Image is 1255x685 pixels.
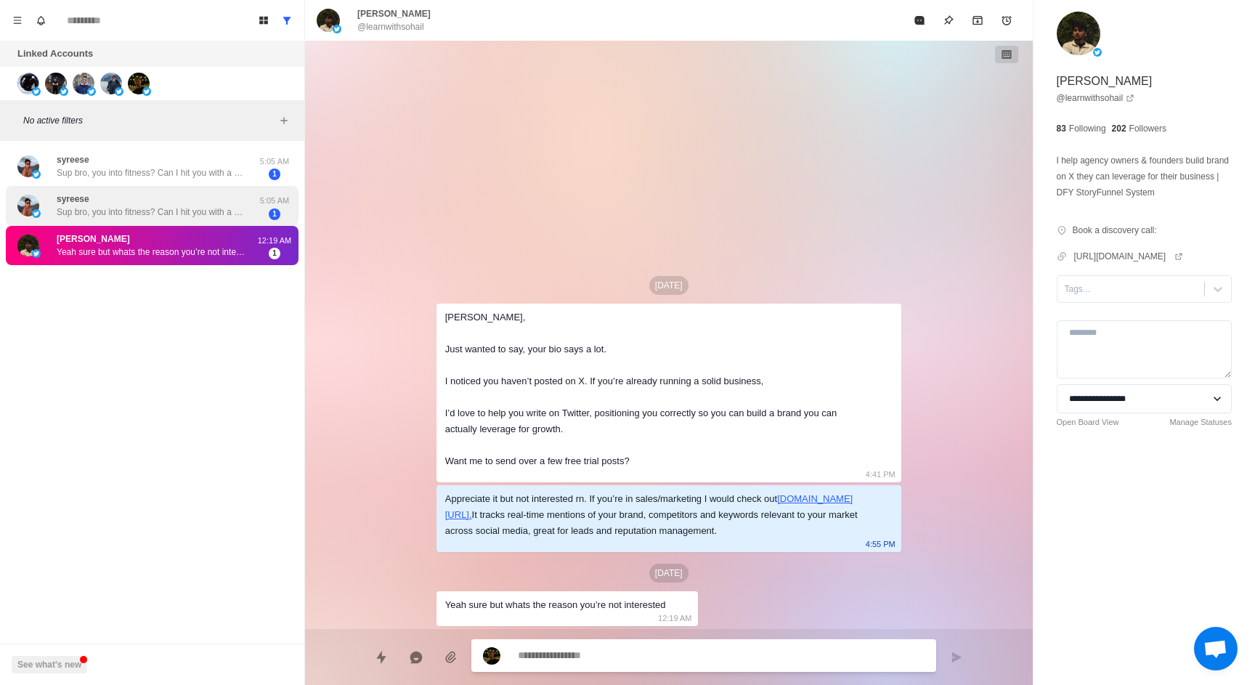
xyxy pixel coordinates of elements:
div: Open chat [1194,627,1238,670]
p: 5:05 AM [256,195,293,207]
div: Yeah sure but whats the reason you’re not interested [445,597,666,613]
div: Appreciate it but not interested rn. If you’re in sales/marketing I would check out It tracks rea... [445,491,869,539]
button: Add media [436,643,466,672]
p: Sup bro, you into fitness? Can I hit you with a quick Q? [57,206,245,219]
p: Book a discovery call: [1073,224,1157,237]
p: syreese [57,192,89,206]
a: Manage Statuses [1169,416,1232,429]
button: Add filters [275,112,293,129]
img: picture [32,87,41,96]
img: picture [17,195,39,216]
img: picture [317,9,340,32]
p: 12:19 AM [256,235,293,247]
img: picture [333,25,341,33]
img: picture [115,87,123,96]
p: Yeah sure but whats the reason you’re not interested [57,246,245,259]
p: No active filters [23,114,275,127]
button: Mark as read [905,6,934,35]
img: picture [142,87,151,96]
img: picture [87,87,96,96]
button: Menu [6,9,29,32]
span: 1 [269,208,280,220]
button: Show all conversations [275,9,298,32]
p: [PERSON_NAME] [57,232,130,246]
button: Pin [934,6,963,35]
button: Archive [963,6,992,35]
button: Board View [252,9,275,32]
a: @learnwithsohail [1057,92,1135,105]
img: picture [17,235,39,256]
img: picture [483,647,500,665]
button: Reply with AI [402,643,431,672]
a: [URL][DOMAIN_NAME] [1074,250,1184,263]
p: Linked Accounts [17,46,93,61]
div: [PERSON_NAME], Just wanted to say, your bio says a lot. I noticed you haven’t posted on X. If you... [445,309,869,469]
img: picture [17,73,39,94]
p: 5:05 AM [256,155,293,168]
p: 4:55 PM [866,536,895,552]
p: Following [1069,122,1106,135]
p: 4:41 PM [866,466,895,482]
button: Add reminder [992,6,1021,35]
p: 83 [1057,122,1066,135]
p: syreese [57,153,89,166]
p: 202 [1112,122,1126,135]
p: Followers [1129,122,1166,135]
button: Notifications [29,9,52,32]
span: 1 [269,169,280,180]
p: [DATE] [649,564,689,583]
span: 1 [269,248,280,259]
img: picture [128,73,150,94]
img: picture [45,73,67,94]
img: picture [17,155,39,177]
button: See what's new [12,656,87,673]
img: picture [1093,48,1102,57]
button: Quick replies [367,643,396,672]
img: picture [1057,12,1100,55]
p: Sup bro, you into fitness? Can I hit you with a quick Q? [57,166,245,179]
p: [PERSON_NAME] [357,7,431,20]
img: picture [60,87,68,96]
img: picture [32,249,41,258]
p: I help agency owners & founders build brand on X they can leverage for their business | DFY Story... [1057,153,1232,200]
button: Send message [942,643,971,672]
p: @learnwithsohail [357,20,424,33]
p: [PERSON_NAME] [1057,73,1153,90]
img: picture [100,73,122,94]
img: picture [73,73,94,94]
img: picture [32,170,41,179]
p: [DATE] [649,276,689,295]
a: Open Board View [1057,416,1119,429]
img: picture [32,209,41,218]
p: 12:19 AM [658,610,691,626]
